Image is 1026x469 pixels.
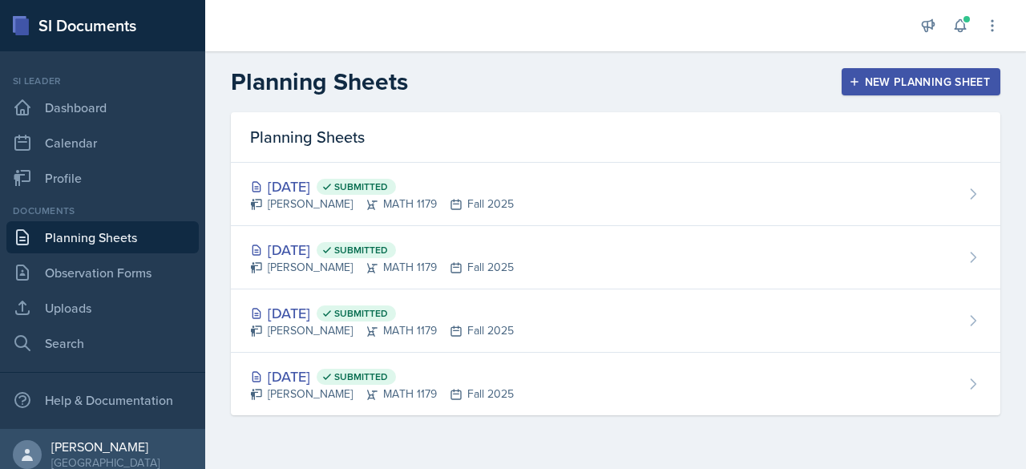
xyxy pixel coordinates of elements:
[250,196,514,212] div: [PERSON_NAME] MATH 1179 Fall 2025
[231,163,1000,226] a: [DATE] Submitted [PERSON_NAME]MATH 1179Fall 2025
[852,75,990,88] div: New Planning Sheet
[6,221,199,253] a: Planning Sheets
[250,366,514,387] div: [DATE]
[231,226,1000,289] a: [DATE] Submitted [PERSON_NAME]MATH 1179Fall 2025
[231,112,1000,163] div: Planning Sheets
[51,439,160,455] div: [PERSON_NAME]
[6,327,199,359] a: Search
[250,259,514,276] div: [PERSON_NAME] MATH 1179 Fall 2025
[6,127,199,159] a: Calendar
[334,180,388,193] span: Submitted
[231,353,1000,415] a: [DATE] Submitted [PERSON_NAME]MATH 1179Fall 2025
[250,322,514,339] div: [PERSON_NAME] MATH 1179 Fall 2025
[6,204,199,218] div: Documents
[250,239,514,261] div: [DATE]
[6,257,199,289] a: Observation Forms
[6,74,199,88] div: Si leader
[334,370,388,383] span: Submitted
[250,302,514,324] div: [DATE]
[231,67,408,96] h2: Planning Sheets
[842,68,1000,95] button: New Planning Sheet
[231,289,1000,353] a: [DATE] Submitted [PERSON_NAME]MATH 1179Fall 2025
[6,384,199,416] div: Help & Documentation
[250,386,514,402] div: [PERSON_NAME] MATH 1179 Fall 2025
[334,307,388,320] span: Submitted
[250,176,514,197] div: [DATE]
[334,244,388,257] span: Submitted
[6,162,199,194] a: Profile
[6,292,199,324] a: Uploads
[6,91,199,123] a: Dashboard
